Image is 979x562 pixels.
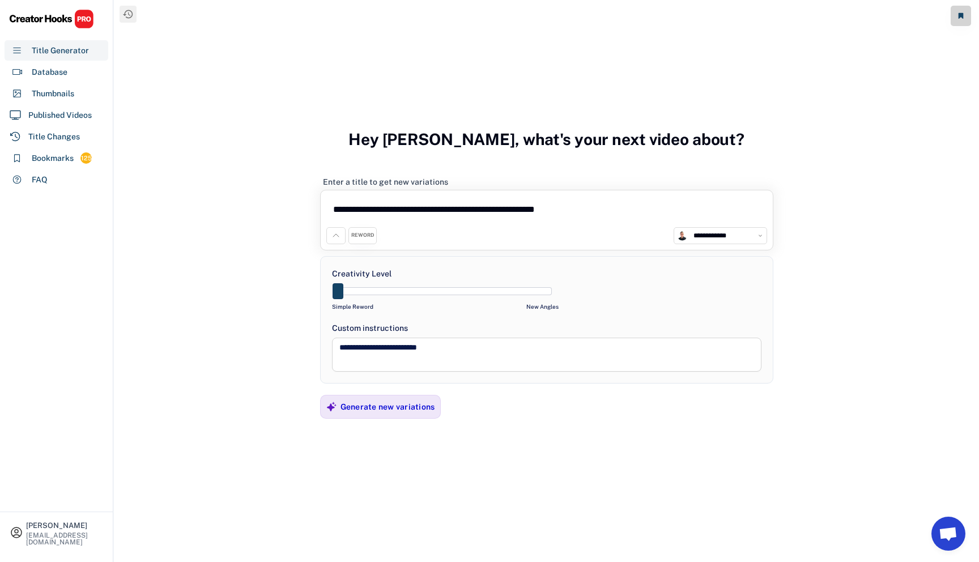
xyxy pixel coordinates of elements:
div: Custom instructions [332,322,761,334]
div: Title Changes [28,131,80,143]
div: Published Videos [28,109,92,121]
div: Title Generator [32,45,89,57]
img: CHPRO%20Logo.svg [9,9,94,29]
a: Open chat [931,517,965,551]
div: New Angles [526,303,559,311]
div: REWORD [351,232,374,239]
div: FAQ [32,174,48,186]
div: Thumbnails [32,88,74,100]
div: Creativity Level [332,268,391,280]
div: Bookmarks [32,152,74,164]
div: [EMAIL_ADDRESS][DOMAIN_NAME] [26,532,103,546]
div: Database [32,66,67,78]
div: Generate new variations [340,402,435,412]
div: Simple Reword [332,303,373,311]
h3: Hey [PERSON_NAME], what's your next video about? [348,118,744,161]
div: 125 [80,154,92,163]
div: [PERSON_NAME] [26,522,103,529]
div: Enter a title to get new variations [323,177,448,187]
img: channels4_profile.jpg [677,231,687,241]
